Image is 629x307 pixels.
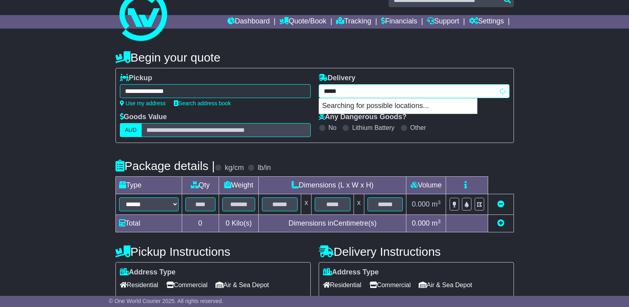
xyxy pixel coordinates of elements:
[115,215,182,232] td: Total
[419,279,472,291] span: Air & Sea Depot
[120,268,176,277] label: Address Type
[215,279,269,291] span: Air & Sea Depot
[115,159,215,172] h4: Package details |
[319,245,514,258] h4: Delivery Instructions
[354,194,364,215] td: x
[120,279,158,291] span: Residential
[323,268,379,277] label: Address Type
[410,124,426,131] label: Other
[406,177,446,194] td: Volume
[259,177,406,194] td: Dimensions (L x W x H)
[120,113,167,122] label: Goods Value
[120,123,142,137] label: AUD
[166,279,208,291] span: Commercial
[432,200,441,208] span: m
[120,100,166,106] a: Use my address
[412,200,430,208] span: 0.000
[182,215,219,232] td: 0
[432,219,441,227] span: m
[219,177,259,194] td: Weight
[174,100,231,106] a: Search address book
[319,98,477,114] p: Searching for possible locations...
[259,215,406,232] td: Dimensions in Centimetre(s)
[258,164,271,172] label: lb/in
[219,215,259,232] td: Kilo(s)
[469,15,504,29] a: Settings
[115,245,311,258] h4: Pickup Instructions
[225,219,229,227] span: 0
[319,113,407,122] label: Any Dangerous Goods?
[323,279,362,291] span: Residential
[329,124,337,131] label: No
[497,219,504,227] a: Add new item
[352,124,394,131] label: Lithium Battery
[301,194,312,215] td: x
[279,15,326,29] a: Quote/Book
[381,15,417,29] a: Financials
[227,15,270,29] a: Dashboard
[369,279,411,291] span: Commercial
[115,51,514,64] h4: Begin your quote
[412,219,430,227] span: 0.000
[115,177,182,194] td: Type
[109,298,223,304] span: © One World Courier 2025. All rights reserved.
[319,84,510,98] typeahead: Please provide city
[319,74,356,83] label: Delivery
[438,199,441,205] sup: 3
[427,15,459,29] a: Support
[336,15,371,29] a: Tracking
[182,177,219,194] td: Qty
[497,200,504,208] a: Remove this item
[225,164,244,172] label: kg/cm
[120,74,152,83] label: Pickup
[438,218,441,224] sup: 3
